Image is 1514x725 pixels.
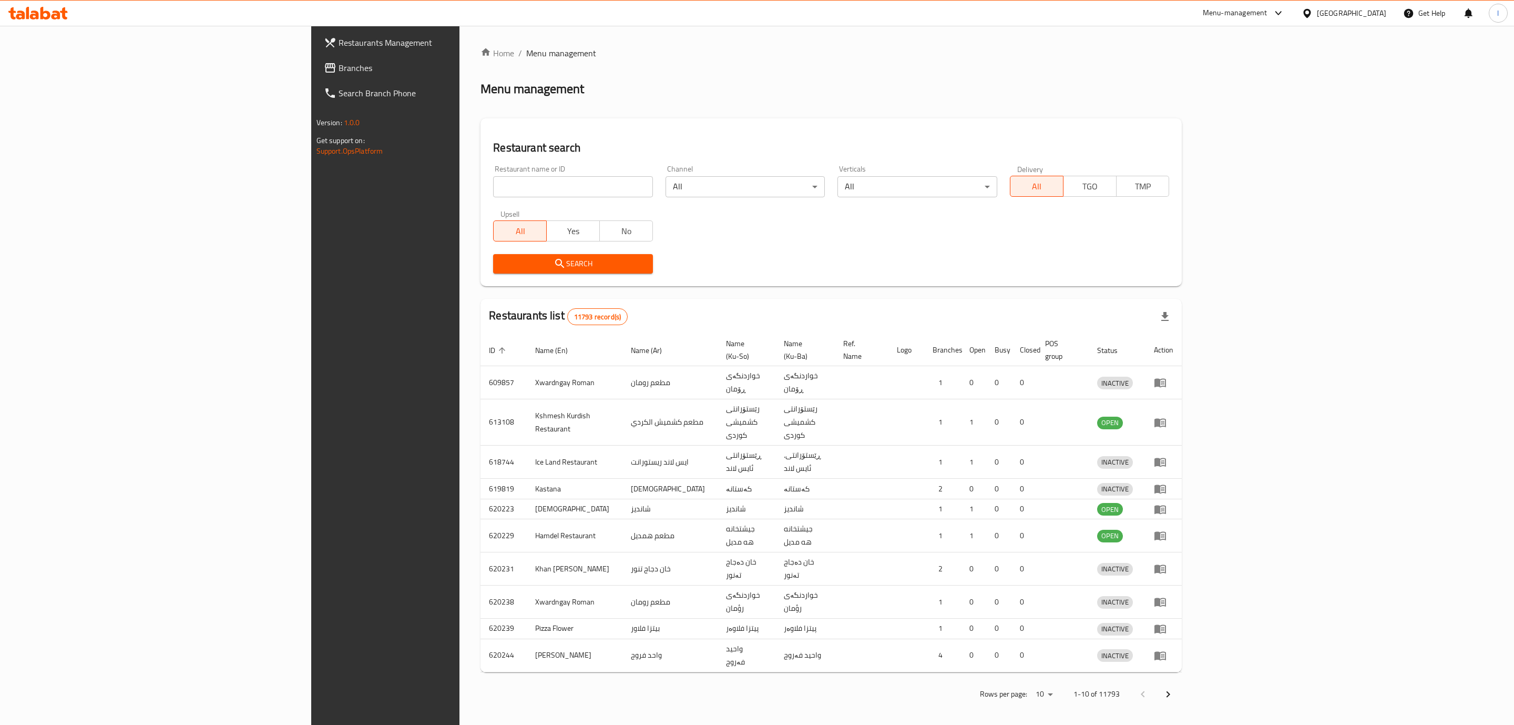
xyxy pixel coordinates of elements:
[493,254,653,274] button: Search
[527,552,622,586] td: Khan [PERSON_NAME]
[1154,596,1173,608] div: Menu
[604,224,649,239] span: No
[480,47,1182,59] nav: breadcrumb
[1097,417,1123,429] div: OPEN
[527,619,622,639] td: Pizza Flower
[500,210,520,217] label: Upsell
[666,176,825,197] div: All
[718,399,775,446] td: رێستۆرانتی کشمیشى كوردى
[718,366,775,399] td: خواردنگەی ڕۆمان
[622,366,718,399] td: مطعم رومان
[1097,504,1123,516] span: OPEN
[527,366,622,399] td: Xwardngay Roman
[1097,377,1133,389] div: INACTIVE
[1097,456,1133,469] div: INACTIVE
[622,586,718,619] td: مطعم رومان
[1011,499,1037,519] td: 0
[1145,334,1182,366] th: Action
[535,344,581,357] span: Name (En)
[1011,519,1037,552] td: 0
[527,446,622,479] td: Ice Land Restaurant
[1155,682,1181,707] button: Next page
[493,140,1169,156] h2: Restaurant search
[622,519,718,552] td: مطعم همديل
[961,499,986,519] td: 1
[775,446,835,479] td: .ڕێستۆرانتی ئایس لاند
[986,499,1011,519] td: 0
[961,519,986,552] td: 1
[961,366,986,399] td: 0
[622,446,718,479] td: ايس لاند ريستورانت
[493,220,547,241] button: All
[986,399,1011,446] td: 0
[1097,623,1133,635] span: INACTIVE
[527,479,622,499] td: Kastana
[775,479,835,499] td: کەستانە
[1154,376,1173,389] div: Menu
[1015,179,1059,194] span: All
[1097,417,1123,429] span: OPEN
[1011,479,1037,499] td: 0
[567,308,628,325] div: Total records count
[961,399,986,446] td: 1
[622,499,718,519] td: شانديز
[718,586,775,619] td: خواردنگەی رؤمان
[924,499,961,519] td: 1
[775,499,835,519] td: شانديز
[924,519,961,552] td: 1
[986,619,1011,639] td: 0
[1097,483,1133,495] span: INACTIVE
[1017,165,1044,173] label: Delivery
[622,479,718,499] td: [DEMOGRAPHIC_DATA]
[339,36,556,49] span: Restaurants Management
[1010,176,1063,197] button: All
[924,366,961,399] td: 1
[1011,586,1037,619] td: 0
[622,639,718,672] td: واحد فروج
[1154,456,1173,468] div: Menu
[924,479,961,499] td: 2
[1154,622,1173,635] div: Menu
[316,116,342,129] span: Version:
[527,499,622,519] td: [DEMOGRAPHIC_DATA]
[775,399,835,446] td: رێستۆرانتی کشمیشى كوردى
[344,116,360,129] span: 1.0.0
[1068,179,1112,194] span: TGO
[1011,639,1037,672] td: 0
[961,446,986,479] td: 1
[316,134,365,147] span: Get support on:
[1154,416,1173,429] div: Menu
[924,399,961,446] td: 1
[718,499,775,519] td: شانديز
[1116,176,1170,197] button: TMP
[527,519,622,552] td: Hamdel Restaurant
[775,619,835,639] td: پیتزا فلاوەر
[961,552,986,586] td: 0
[1011,552,1037,586] td: 0
[1073,688,1120,701] p: 1-10 of 11793
[527,586,622,619] td: Xwardngay Roman
[1097,650,1133,662] span: INACTIVE
[622,399,718,446] td: مطعم كشميش الكردي
[1097,344,1131,357] span: Status
[1097,530,1123,542] span: OPEN
[986,479,1011,499] td: 0
[775,552,835,586] td: خان دەجاج تەنور
[718,619,775,639] td: پیتزا فلاوەر
[924,619,961,639] td: 1
[315,80,564,106] a: Search Branch Phone
[961,639,986,672] td: 0
[622,619,718,639] td: بيتزا فلاور
[986,639,1011,672] td: 0
[1154,649,1173,662] div: Menu
[527,399,622,446] td: Kshmesh Kurdish Restaurant
[1097,377,1133,389] span: INACTIVE
[924,334,961,366] th: Branches
[924,446,961,479] td: 1
[775,639,835,672] td: واحید فەروج
[924,586,961,619] td: 1
[1317,7,1386,19] div: [GEOGRAPHIC_DATA]
[924,552,961,586] td: 2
